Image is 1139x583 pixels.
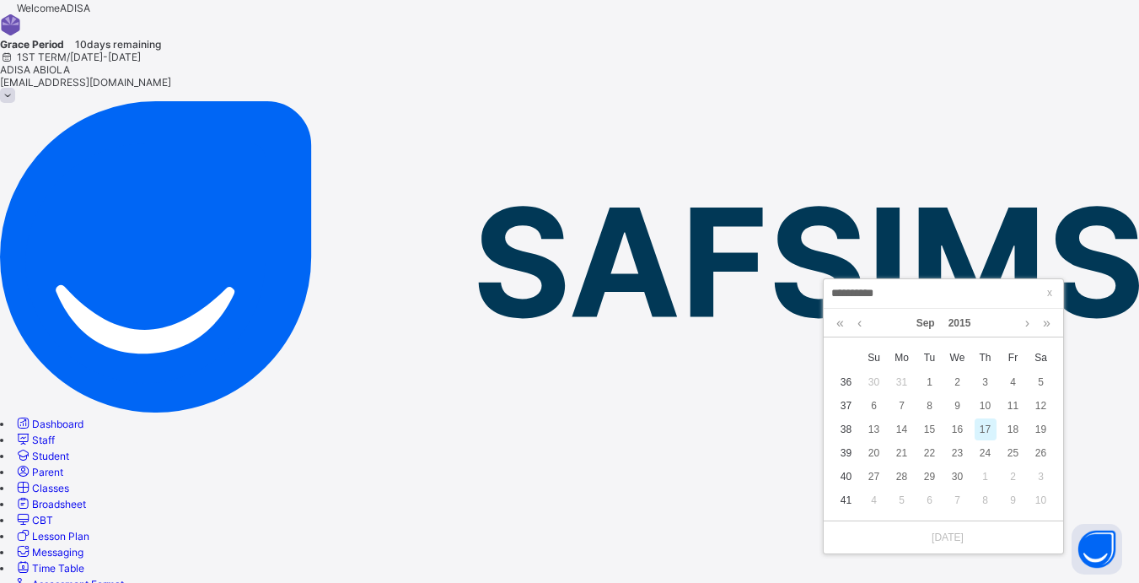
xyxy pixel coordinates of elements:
div: 27 [863,466,885,488]
a: Parent [14,466,63,478]
td: September 6, 2015 [860,394,888,418]
div: 23 [947,442,969,464]
td: September 27, 2015 [860,465,888,489]
td: October 3, 2015 [1027,465,1055,489]
td: October 5, 2015 [888,489,916,512]
span: Dashboard [32,418,83,430]
td: 37 [832,394,860,418]
div: 5 [891,489,913,511]
div: 1 [975,466,997,488]
span: Tu [916,350,943,365]
td: September 10, 2015 [971,394,999,418]
td: September 16, 2015 [943,418,971,441]
div: 2 [947,371,969,393]
a: Sep [910,309,942,337]
div: 13 [863,418,885,440]
div: 21 [891,442,913,464]
td: August 30, 2015 [860,370,888,394]
div: 8 [975,489,997,511]
span: Mo [888,350,916,365]
td: September 19, 2015 [1027,418,1055,441]
td: September 29, 2015 [916,465,943,489]
td: September 11, 2015 [999,394,1027,418]
td: October 4, 2015 [860,489,888,512]
td: September 4, 2015 [999,370,1027,394]
td: September 25, 2015 [999,441,1027,465]
td: September 17, 2015 [971,418,999,441]
td: September 1, 2015 [916,370,943,394]
td: September 13, 2015 [860,418,888,441]
a: Next month (PageDown) [1021,309,1034,337]
td: September 14, 2015 [888,418,916,441]
a: Lesson Plan [14,530,89,543]
a: Staff [14,434,55,446]
div: 30 [947,466,969,488]
span: Th [971,350,999,365]
td: 39 [832,441,860,465]
a: Time Table [14,562,84,575]
td: September 24, 2015 [971,441,999,465]
div: 18 [1002,418,1024,440]
td: October 9, 2015 [999,489,1027,512]
div: 26 [1030,442,1052,464]
td: October 1, 2015 [971,465,999,489]
th: Wed [943,345,971,370]
th: Tue [916,345,943,370]
span: Sa [1027,350,1055,365]
div: 3 [975,371,997,393]
th: Mon [888,345,916,370]
div: 9 [1002,489,1024,511]
div: 3 [1030,466,1052,488]
div: 17 [975,418,997,440]
a: 2015 [942,309,978,337]
div: 8 [919,395,941,417]
a: Next year (Control + right) [1039,309,1055,337]
th: Sat [1027,345,1055,370]
a: Broadsheet [14,498,86,510]
a: Student [14,450,69,462]
td: September 26, 2015 [1027,441,1055,465]
td: September 20, 2015 [860,441,888,465]
div: 10 [1030,489,1052,511]
td: September 18, 2015 [999,418,1027,441]
td: September 30, 2015 [943,465,971,489]
div: 31 [891,371,913,393]
th: Thu [971,345,999,370]
td: September 12, 2015 [1027,394,1055,418]
td: September 5, 2015 [1027,370,1055,394]
td: September 15, 2015 [916,418,943,441]
div: 25 [1002,442,1024,464]
td: 38 [832,418,860,441]
div: 30 [863,371,885,393]
td: October 7, 2015 [943,489,971,512]
span: CBT [32,514,53,526]
a: Previous month (PageUp) [853,309,866,337]
td: September 2, 2015 [943,370,971,394]
td: October 10, 2015 [1027,489,1055,512]
td: October 8, 2015 [971,489,999,512]
span: Su [860,350,888,365]
span: Fr [999,350,1027,365]
div: 9 [947,395,969,417]
td: September 28, 2015 [888,465,916,489]
th: Sun [860,345,888,370]
div: 4 [1002,371,1024,393]
span: We [943,350,971,365]
a: Messaging [14,546,83,559]
span: Time Table [32,562,84,575]
span: Parent [32,466,63,478]
td: September 8, 2015 [916,394,943,418]
div: 6 [863,395,885,417]
div: 6 [919,489,941,511]
a: CBT [14,514,53,526]
td: September 3, 2015 [971,370,999,394]
td: 41 [832,489,860,512]
div: 15 [919,418,941,440]
td: September 9, 2015 [943,394,971,418]
td: September 22, 2015 [916,441,943,465]
div: 1 [919,371,941,393]
span: Classes [32,482,69,494]
div: 29 [919,466,941,488]
a: Classes [14,482,69,494]
div: 7 [947,489,969,511]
